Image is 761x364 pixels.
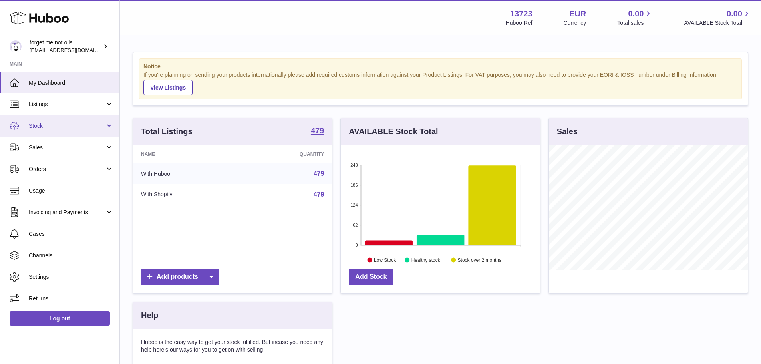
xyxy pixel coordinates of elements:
[133,163,240,184] td: With Huboo
[564,19,586,27] div: Currency
[29,144,105,151] span: Sales
[29,230,113,238] span: Cases
[240,145,332,163] th: Quantity
[143,80,193,95] a: View Listings
[349,126,438,137] h3: AVAILABLE Stock Total
[141,338,324,354] p: Huboo is the easy way to get your stock fulfilled. But incase you need any help here's our ways f...
[374,257,396,263] text: Low Stock
[356,243,358,247] text: 0
[133,184,240,205] td: With Shopify
[314,170,324,177] a: 479
[311,127,324,136] a: 479
[29,273,113,281] span: Settings
[458,257,501,263] text: Stock over 2 months
[411,257,441,263] text: Healthy stock
[684,8,751,27] a: 0.00 AVAILABLE Stock Total
[29,122,105,130] span: Stock
[30,47,117,53] span: [EMAIL_ADDRESS][DOMAIN_NAME]
[29,79,113,87] span: My Dashboard
[727,8,742,19] span: 0.00
[353,223,358,227] text: 62
[569,8,586,19] strong: EUR
[143,63,737,70] strong: Notice
[350,203,358,207] text: 124
[29,209,105,216] span: Invoicing and Payments
[29,187,113,195] span: Usage
[10,311,110,326] a: Log out
[143,71,737,95] div: If you're planning on sending your products internationally please add required customs informati...
[29,252,113,259] span: Channels
[29,295,113,302] span: Returns
[510,8,533,19] strong: 13723
[684,19,751,27] span: AVAILABLE Stock Total
[617,19,653,27] span: Total sales
[29,101,105,108] span: Listings
[141,126,193,137] h3: Total Listings
[133,145,240,163] th: Name
[617,8,653,27] a: 0.00 Total sales
[628,8,644,19] span: 0.00
[350,163,358,167] text: 248
[10,40,22,52] img: internalAdmin-13723@internal.huboo.com
[350,183,358,187] text: 186
[314,191,324,198] a: 479
[506,19,533,27] div: Huboo Ref
[557,126,578,137] h3: Sales
[29,165,105,173] span: Orders
[349,269,393,285] a: Add Stock
[311,127,324,135] strong: 479
[30,39,101,54] div: forget me not oils
[141,310,158,321] h3: Help
[141,269,219,285] a: Add products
